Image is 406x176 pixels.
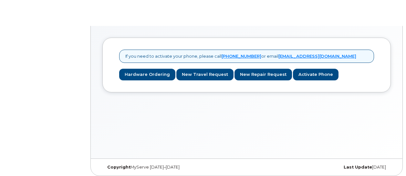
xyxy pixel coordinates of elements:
a: New Repair Request [234,69,292,81]
p: If you need to activate your phone, please call or email [125,53,356,59]
a: Hardware Ordering [119,69,175,81]
a: [PHONE_NUMBER] [222,53,261,59]
a: New Travel Request [176,69,234,81]
strong: Copyright [107,165,130,170]
strong: Last Update [344,165,372,170]
div: [DATE] [295,165,391,170]
div: MyServe [DATE]–[DATE] [102,165,199,170]
a: [EMAIL_ADDRESS][DOMAIN_NAME] [278,53,356,59]
a: Activate Phone [293,69,338,81]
